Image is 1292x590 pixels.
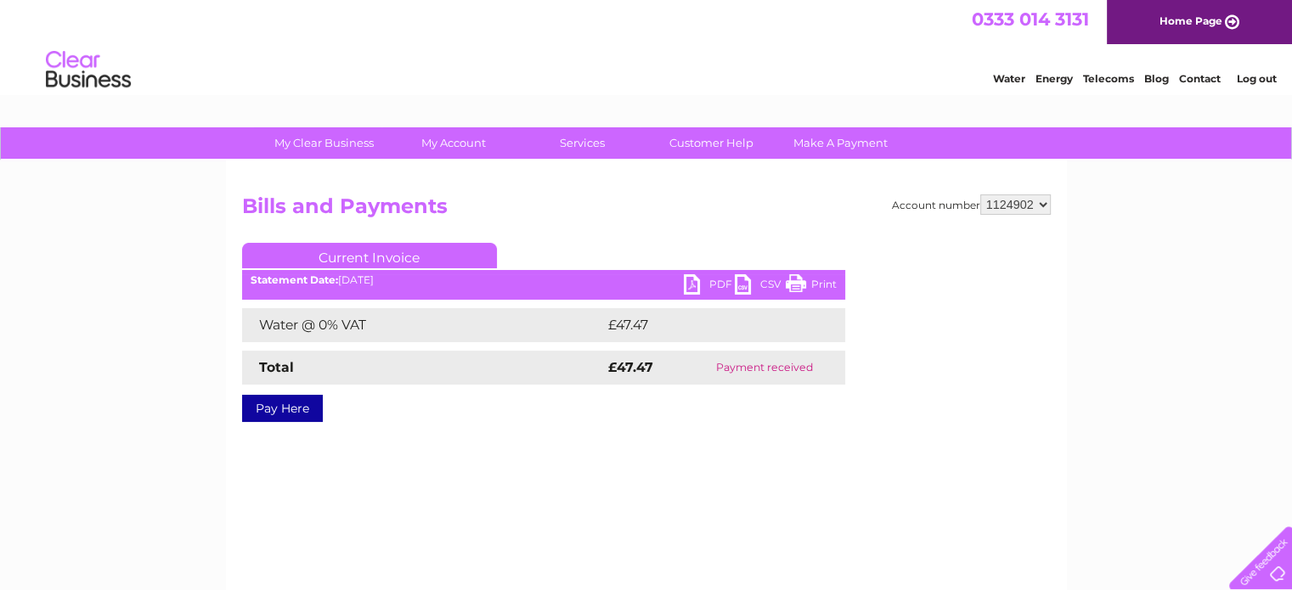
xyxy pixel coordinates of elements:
[770,127,911,159] a: Make A Payment
[242,308,604,342] td: Water @ 0% VAT
[1179,72,1221,85] a: Contact
[242,274,845,286] div: [DATE]
[608,359,653,375] strong: £47.47
[512,127,652,159] a: Services
[1144,72,1169,85] a: Blog
[1035,72,1073,85] a: Energy
[786,274,837,299] a: Print
[892,194,1051,215] div: Account number
[1236,72,1276,85] a: Log out
[254,127,394,159] a: My Clear Business
[45,44,132,96] img: logo.png
[641,127,781,159] a: Customer Help
[259,359,294,375] strong: Total
[684,274,735,299] a: PDF
[993,72,1025,85] a: Water
[242,243,497,268] a: Current Invoice
[251,273,338,286] b: Statement Date:
[604,308,810,342] td: £47.47
[242,395,323,422] a: Pay Here
[972,8,1089,30] a: 0333 014 3131
[685,351,844,385] td: Payment received
[1083,72,1134,85] a: Telecoms
[245,9,1048,82] div: Clear Business is a trading name of Verastar Limited (registered in [GEOGRAPHIC_DATA] No. 3667643...
[242,194,1051,227] h2: Bills and Payments
[735,274,786,299] a: CSV
[383,127,523,159] a: My Account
